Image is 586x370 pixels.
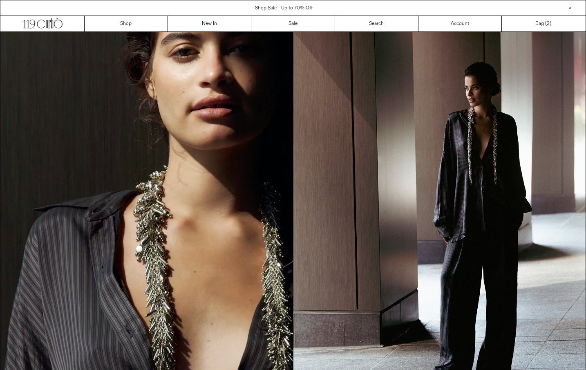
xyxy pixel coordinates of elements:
span: ) [547,20,551,27]
a: Bag () [502,16,585,31]
a: New In [168,16,251,31]
a: Search [335,16,418,31]
span: 2 [547,20,550,27]
a: Sale [251,16,335,31]
a: Shop [85,16,168,31]
a: Account [418,16,502,31]
a: Shop Sale - Up to 70% Off [255,5,313,11]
